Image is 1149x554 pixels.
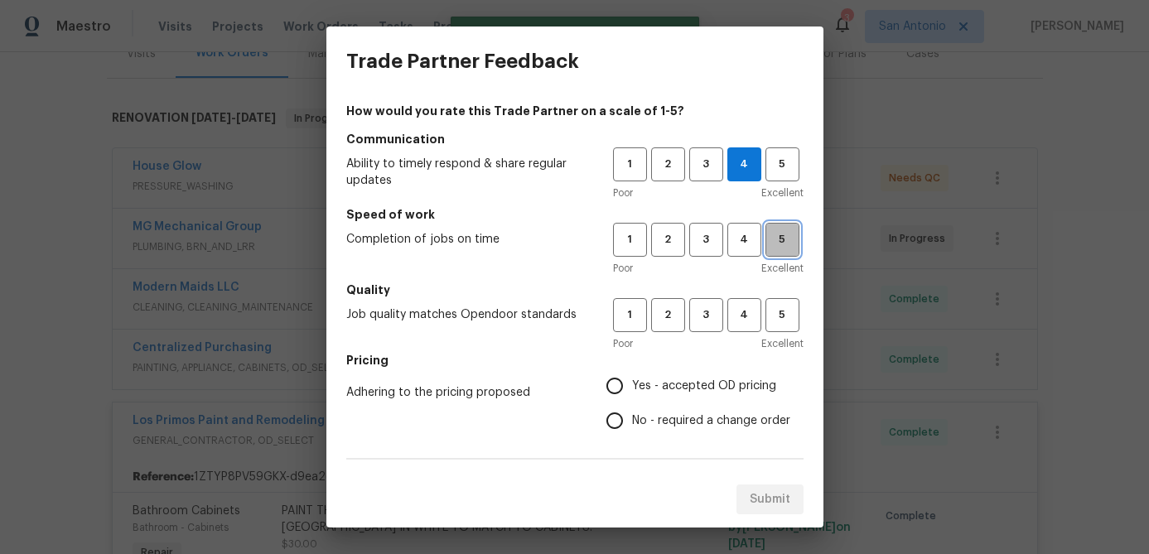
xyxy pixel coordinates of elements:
span: Yes - accepted OD pricing [632,378,776,395]
span: 1 [615,306,645,325]
span: Excellent [761,335,804,352]
span: 1 [615,155,645,174]
button: 1 [613,223,647,257]
span: Poor [613,260,633,277]
button: 3 [689,223,723,257]
button: 4 [727,147,761,181]
span: 4 [729,230,760,249]
h5: Communication [346,131,804,147]
button: 4 [727,298,761,332]
span: Excellent [761,185,804,201]
button: 5 [765,223,799,257]
span: 5 [767,306,798,325]
span: 3 [691,306,722,325]
h3: Trade Partner Feedback [346,50,579,73]
button: 5 [765,147,799,181]
button: 3 [689,147,723,181]
span: 4 [728,155,760,174]
h5: Pricing [346,352,804,369]
span: 3 [691,155,722,174]
button: 3 [689,298,723,332]
span: Poor [613,185,633,201]
h5: Quality [346,282,804,298]
span: No - required a change order [632,412,790,430]
span: Job quality matches Opendoor standards [346,306,587,323]
h5: Speed of work [346,206,804,223]
span: 2 [653,230,683,249]
span: Adhering to the pricing proposed [346,384,580,401]
button: 1 [613,298,647,332]
span: 1 [615,230,645,249]
span: Excellent [761,260,804,277]
button: 5 [765,298,799,332]
span: Poor [613,335,633,352]
span: 2 [653,306,683,325]
button: 2 [651,147,685,181]
div: Pricing [606,369,804,438]
span: Ability to timely respond & share regular updates [346,156,587,189]
span: 5 [767,155,798,174]
span: 5 [767,230,798,249]
span: 2 [653,155,683,174]
span: 4 [729,306,760,325]
h4: How would you rate this Trade Partner on a scale of 1-5? [346,103,804,119]
button: 1 [613,147,647,181]
span: 3 [691,230,722,249]
button: 2 [651,298,685,332]
span: Completion of jobs on time [346,231,587,248]
button: 2 [651,223,685,257]
button: 4 [727,223,761,257]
